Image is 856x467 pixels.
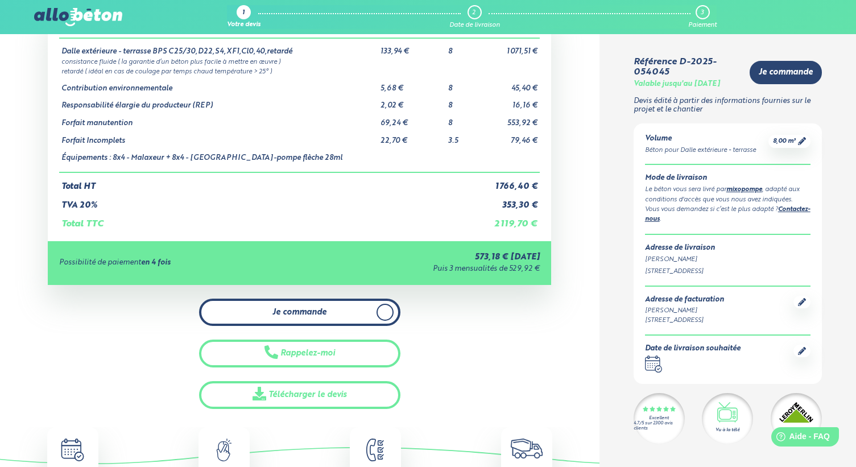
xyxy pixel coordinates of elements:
div: Date de livraison [449,22,500,29]
div: [PERSON_NAME] [645,255,810,265]
td: 16,16 € [486,93,540,110]
div: [PERSON_NAME] [645,306,724,316]
td: 133,94 € [378,38,445,56]
td: TVA 20% [59,192,486,210]
td: 45,40 € [486,76,540,93]
div: Mode de livraison [645,174,810,183]
td: Total TTC [59,210,486,229]
div: Date de livraison souhaitée [645,345,741,353]
td: Dalle extérieure - terrasse BPS C25/30,D22,S4,XF1,Cl0,40,retardé [59,38,378,56]
a: Je commande [199,299,400,327]
td: 1 071,51 € [486,38,540,56]
td: 553,92 € [486,110,540,128]
div: Référence D-2025-054045 [634,57,741,78]
a: 2 Date de livraison [449,5,500,29]
div: Votre devis [227,22,260,29]
div: Vous vous demandez si c’est le plus adapté ? . [645,205,810,225]
a: 1 Votre devis [227,5,260,29]
div: Valable jusqu'au [DATE] [634,80,720,89]
td: 69,24 € [378,110,445,128]
iframe: Help widget launcher [755,423,843,454]
td: retardé ( idéal en cas de coulage par temps chaud température > 25° ) [59,66,540,76]
td: 8 [446,76,487,93]
img: allobéton [34,8,122,26]
div: 2 [472,9,475,16]
td: Forfait manutention [59,110,378,128]
div: Vu à la télé [716,427,739,433]
td: 5,68 € [378,76,445,93]
td: 22,70 € [378,128,445,146]
div: 573,18 € [DATE] [305,253,540,262]
a: mixopompe [726,187,762,193]
td: Équipements : 8x4 - Malaxeur + 8x4 - [GEOGRAPHIC_DATA]-pompe flèche 28ml [59,145,378,172]
td: Responsabilité élargie du producteur (REP) [59,93,378,110]
div: [STREET_ADDRESS] [645,267,810,276]
p: Devis édité à partir des informations fournies sur le projet et le chantier [634,97,822,114]
td: Total HT [59,172,486,192]
div: Adresse de livraison [645,244,810,253]
div: 3 [701,9,704,16]
td: 3.5 [446,128,487,146]
div: 1 [242,10,245,17]
div: Béton pour Dalle extérieure - terrasse [645,146,756,155]
td: consistance fluide ( la garantie d’un béton plus facile à mettre en œuvre ) [59,56,540,66]
td: Forfait Incomplets [59,128,378,146]
div: [STREET_ADDRESS] [645,316,724,325]
td: Contribution environnementale [59,76,378,93]
td: 1 766,40 € [486,172,540,192]
span: Je commande [759,68,813,77]
td: 2,02 € [378,93,445,110]
img: truck.c7a9816ed8b9b1312949.png [511,439,543,458]
td: 8 [446,93,487,110]
a: Je commande [750,61,822,84]
div: Puis 3 mensualités de 529,92 € [305,265,540,274]
td: 79,46 € [486,128,540,146]
td: 2 119,70 € [486,210,540,229]
div: Adresse de facturation [645,296,724,304]
td: 8 [446,110,487,128]
span: Je commande [272,308,326,317]
div: Le béton vous sera livré par , adapté aux conditions d'accès que vous nous avez indiquées. [645,185,810,205]
div: 4.7/5 sur 2300 avis clients [634,421,685,431]
div: Excellent [649,416,669,421]
div: Volume [645,135,756,143]
div: Paiement [688,22,717,29]
div: Possibilité de paiement [59,259,304,267]
td: 8 [446,38,487,56]
strong: en 4 fois [141,259,171,266]
td: 353,30 € [486,192,540,210]
a: Télécharger le devis [199,381,400,409]
button: Rappelez-moi [199,340,400,367]
a: 3 Paiement [688,5,717,29]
